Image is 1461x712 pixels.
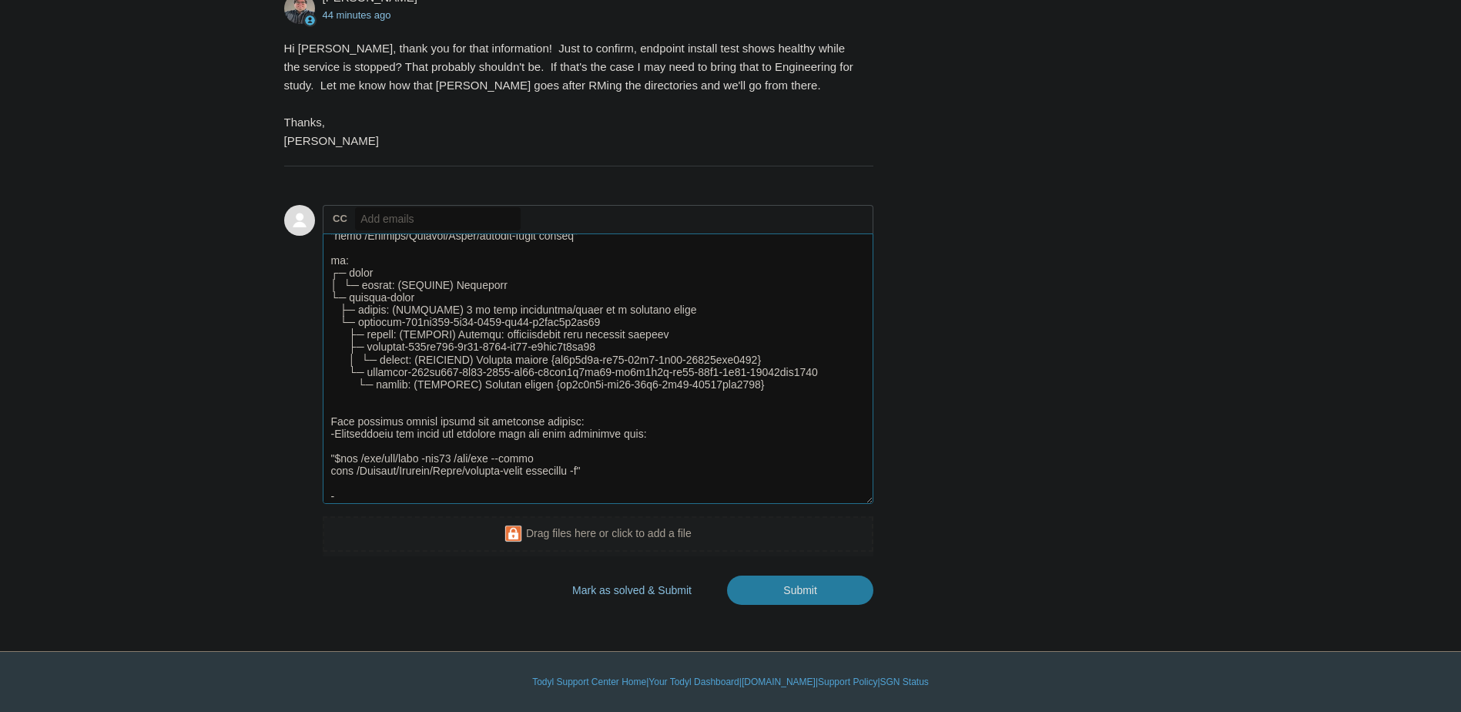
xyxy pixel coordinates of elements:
a: [DOMAIN_NAME] [742,675,816,689]
a: SGN Status [880,675,929,689]
a: Your Todyl Dashboard [648,675,739,689]
textarea: Add your reply [323,233,874,504]
a: Support Policy [818,675,877,689]
button: Mark as solved & Submit [551,576,712,605]
a: Todyl Support Center Home [532,675,646,689]
div: Hi [PERSON_NAME], thank you for that information! Just to confirm, endpoint install test shows he... [284,39,859,150]
input: Submit [727,576,873,605]
time: 09/18/2025, 09:00 [323,9,391,21]
div: | | | | [284,675,1178,689]
input: Add emails [355,207,521,230]
label: CC [333,207,347,230]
